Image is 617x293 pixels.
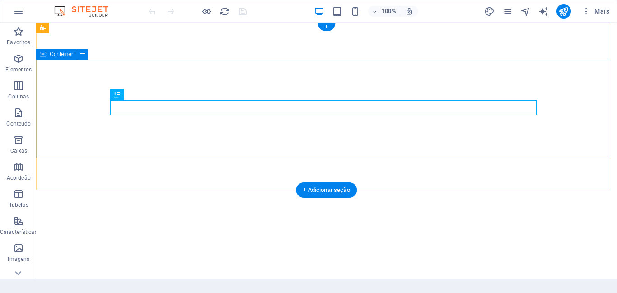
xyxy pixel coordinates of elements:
button: navigator [520,6,531,17]
p: Favoritos [7,39,30,46]
p: Conteúdo [6,120,31,127]
i: Recarregar página [220,6,230,17]
div: + [318,23,335,31]
button: pages [502,6,513,17]
i: AI Writer [538,6,549,17]
button: Clique aqui para sair do modo de visualização e continuar editando [201,6,212,17]
span: Mais [582,7,609,16]
button: 100% [368,6,400,17]
i: Páginas (Ctrl+Alt+S) [502,6,513,17]
p: Caixas [10,147,28,154]
p: Elementos [5,66,32,73]
span: Contêiner [50,51,73,57]
div: + Adicionar seção [296,182,357,198]
button: design [484,6,495,17]
p: Tabelas [9,201,28,209]
button: publish [556,4,571,19]
img: Editor Logo [52,6,120,17]
i: Ao redimensionar, ajusta automaticamente o nível de zoom para caber no dispositivo escolhido. [405,7,413,15]
h6: 100% [382,6,396,17]
i: Design (Ctrl+Alt+Y) [484,6,495,17]
p: Acordeão [7,174,31,181]
button: reload [219,6,230,17]
button: Mais [578,4,613,19]
i: Publicar [558,6,569,17]
p: Imagens [8,256,29,263]
button: text_generator [538,6,549,17]
i: Navegador [520,6,531,17]
p: Colunas [8,93,29,100]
